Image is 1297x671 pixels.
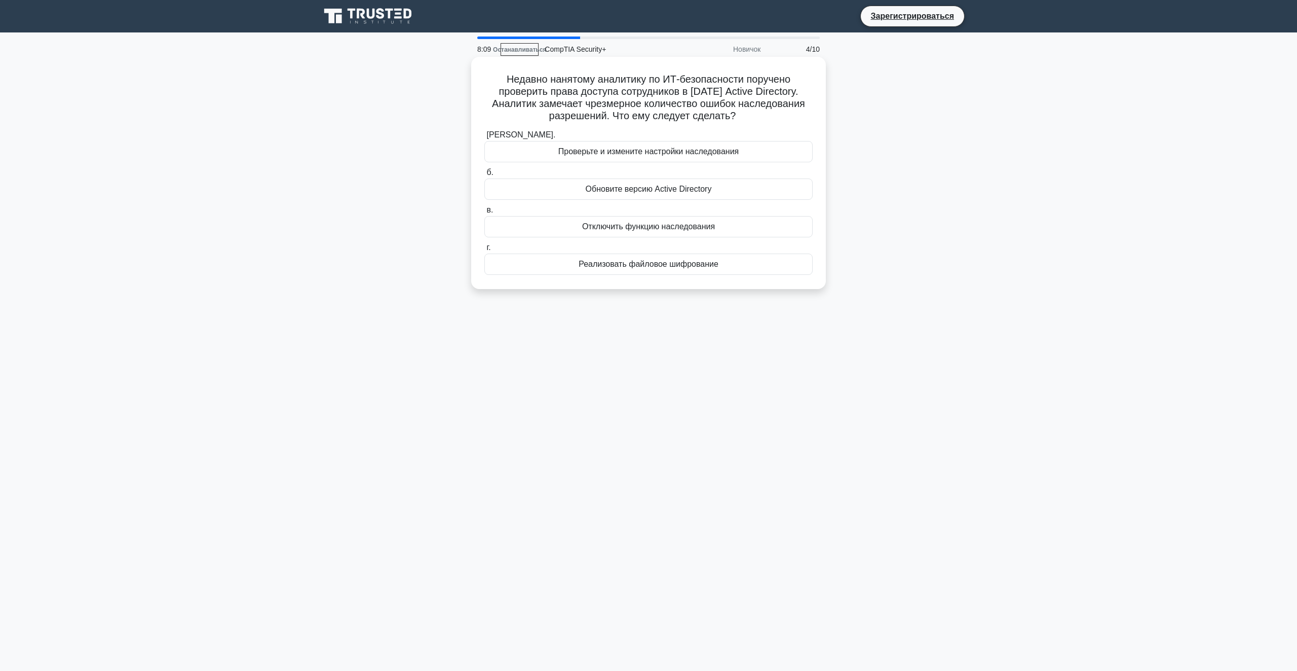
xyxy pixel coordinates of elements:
font: Останавливаться [493,46,547,53]
font: Проверьте и измените настройки наследования [558,147,739,156]
a: Зарегистрироваться [865,10,960,22]
font: [PERSON_NAME]. [486,130,555,139]
font: 8:09 [477,45,491,53]
font: Недавно нанятому аналитику по ИТ-безопасности поручено проверить права доступа сотрудников в [DAT... [492,74,805,121]
font: Новичок [733,45,760,53]
font: б. [486,168,493,176]
font: Отключить функцию наследования [582,222,715,231]
font: Обновите версию Active Directory [586,185,712,193]
font: г. [486,243,490,252]
font: в. [486,205,493,214]
font: CompTIA Security+ [545,45,606,53]
font: 4/10 [806,45,820,53]
font: Реализовать файловое шифрование [579,260,718,268]
a: Останавливаться [501,43,539,56]
font: Зарегистрироваться [871,12,954,20]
